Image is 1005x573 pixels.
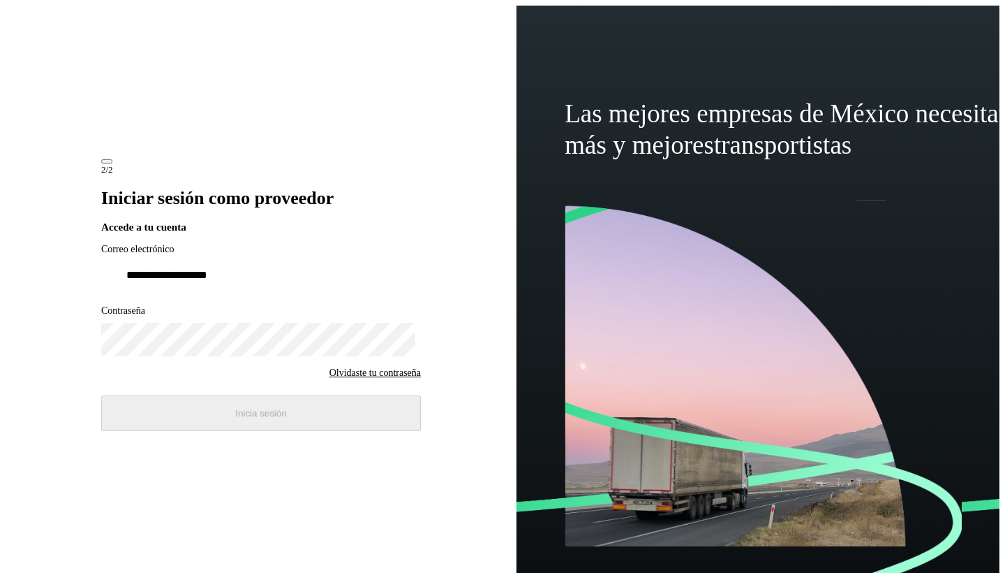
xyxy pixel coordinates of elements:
[101,164,106,175] span: 2
[101,305,421,317] label: Contraseña
[714,131,851,159] span: transportistas
[101,221,421,233] h3: Accede a tu cuenta
[101,188,421,209] h1: Iniciar sesión como proveedor
[101,396,421,431] button: Inicia sesión
[329,368,421,379] a: Olvidaste tu contraseña
[101,244,421,256] label: Correo electrónico
[235,408,286,419] span: Inicia sesión
[101,164,421,175] div: /2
